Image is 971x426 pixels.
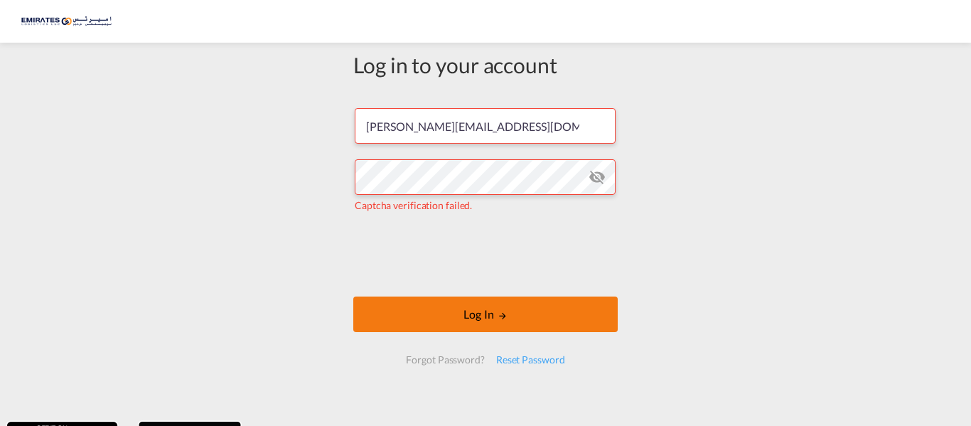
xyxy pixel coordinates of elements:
[21,6,117,38] img: c67187802a5a11ec94275b5db69a26e6.png
[353,297,618,332] button: LOGIN
[400,347,490,373] div: Forgot Password?
[377,227,594,282] iframe: reCAPTCHA
[490,347,571,373] div: Reset Password
[355,108,616,144] input: Enter email/phone number
[589,169,606,186] md-icon: icon-eye-off
[355,199,472,211] span: Captcha verification failed.
[353,50,618,80] div: Log in to your account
